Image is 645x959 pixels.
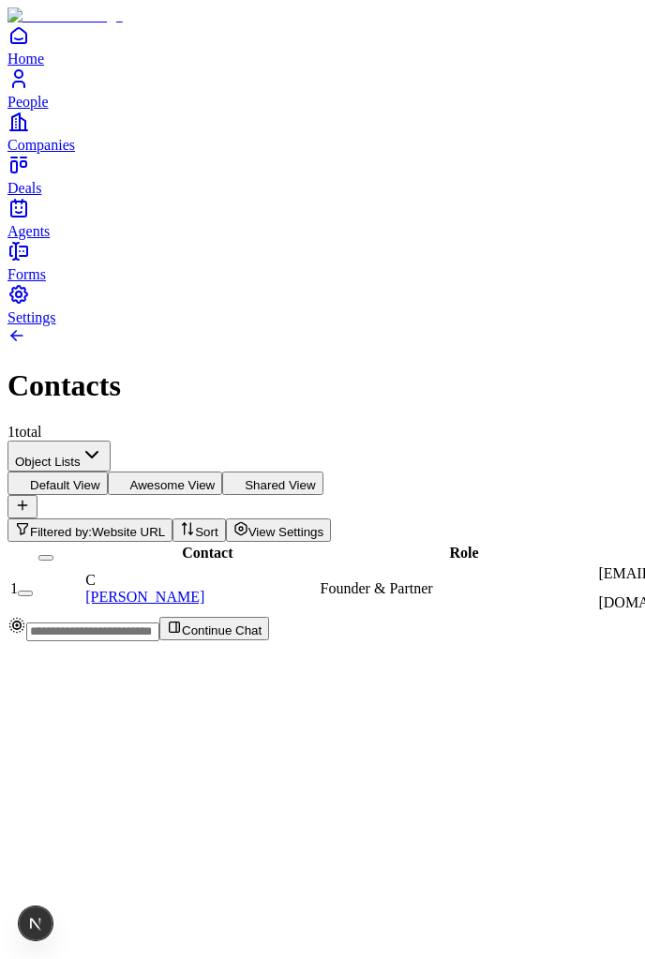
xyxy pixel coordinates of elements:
[182,623,262,637] span: Continue Chat
[7,94,49,110] span: People
[7,137,75,153] span: Companies
[248,525,324,539] span: View Settings
[7,616,637,641] div: Continue Chat
[92,525,165,539] span: Website URL
[7,67,637,110] a: People
[30,525,92,539] span: Filtered by:
[7,472,108,495] button: Default View
[195,525,217,539] span: Sort
[7,283,637,325] a: Settings
[7,266,46,282] span: Forms
[7,368,637,403] h1: Contacts
[7,24,637,67] a: Home
[7,424,637,441] div: 1 total
[85,572,316,589] div: C
[449,545,478,561] span: Role
[108,472,223,495] button: Awesome View
[7,197,637,239] a: Agents
[172,518,225,542] button: Sort
[7,309,56,325] span: Settings
[7,51,44,67] span: Home
[7,180,41,196] span: Deals
[85,589,204,605] a: [PERSON_NAME]
[222,472,322,495] button: Shared View
[321,580,433,596] span: Founder & Partner
[10,580,18,596] span: 1
[182,545,232,561] span: Contact
[7,111,637,153] a: Companies
[7,7,123,24] img: Item Brain Logo
[226,518,332,542] button: View Settings
[7,223,50,239] span: Agents
[7,154,637,196] a: Deals
[7,518,172,542] button: Filtered by:Website URL
[159,617,269,640] button: Continue Chat
[7,240,637,282] a: Forms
